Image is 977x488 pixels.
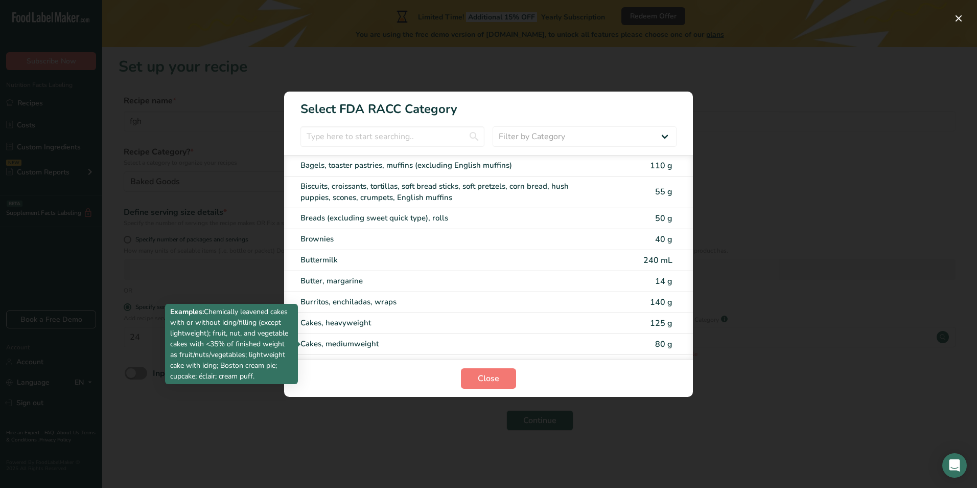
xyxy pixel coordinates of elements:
[300,359,591,371] div: Cakes, lightweight (angel food, chiffon, or sponge cake without icing or filling)
[650,160,672,171] span: 110 g
[461,368,516,389] button: Close
[655,186,672,197] span: 55 g
[655,339,672,350] span: 80 g
[478,372,499,385] span: Close
[650,318,672,329] span: 125 g
[655,276,672,287] span: 14 g
[170,307,204,317] b: Examples:
[300,296,591,308] div: Burritos, enchiladas, wraps
[300,233,591,245] div: Brownies
[300,212,591,224] div: Breads (excluding sweet quick type), rolls
[942,453,967,478] div: Open Intercom Messenger
[300,181,591,204] div: Biscuits, croissants, tortillas, soft bread sticks, soft pretzels, corn bread, hush puppies, scon...
[643,255,672,266] span: 240 mL
[650,297,672,308] span: 140 g
[300,275,591,287] div: Butter, margarine
[284,92,693,118] h1: Select FDA RACC Category
[300,254,591,266] div: Buttermilk
[655,213,672,224] span: 50 g
[300,338,591,350] div: Cakes, mediumweight
[300,126,484,147] input: Type here to start searching..
[170,306,293,382] p: Chemically leavened cakes with or without icing/filling (except lightweight); fruit, nut, and veg...
[655,234,672,245] span: 40 g
[300,317,591,329] div: Cakes, heavyweight
[300,160,591,171] div: Bagels, toaster pastries, muffins (excluding English muffins)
